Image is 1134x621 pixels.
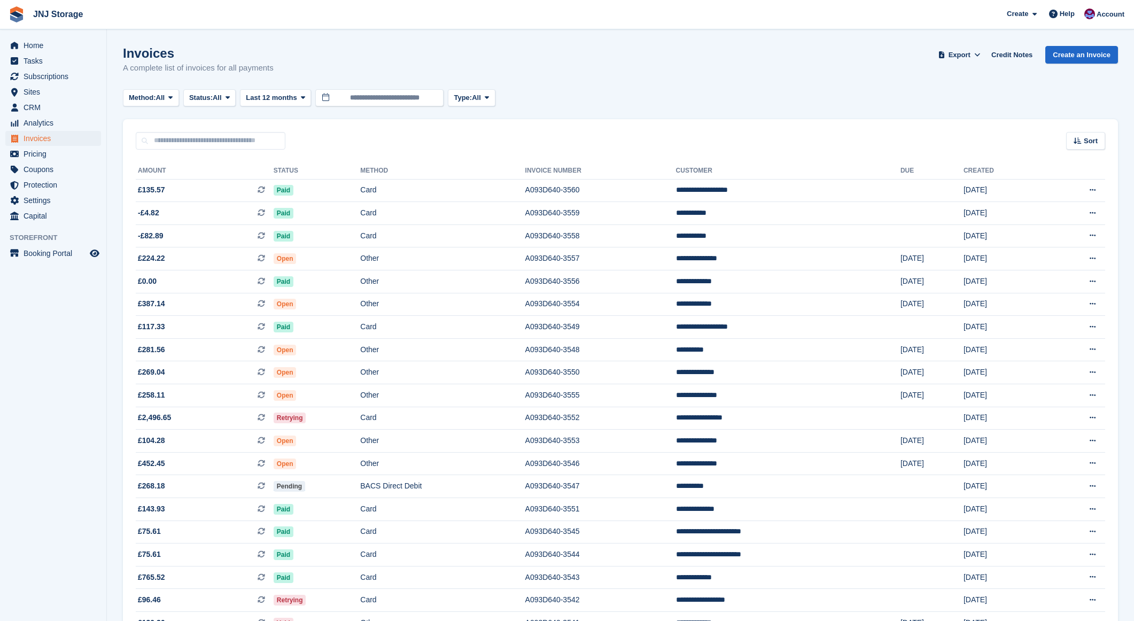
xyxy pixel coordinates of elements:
[964,498,1045,521] td: [DATE]
[964,162,1045,180] th: Created
[964,202,1045,225] td: [DATE]
[138,321,165,332] span: £117.33
[274,208,293,219] span: Paid
[274,276,293,287] span: Paid
[274,231,293,242] span: Paid
[156,92,165,103] span: All
[900,270,964,293] td: [DATE]
[24,115,88,130] span: Analytics
[189,92,213,103] span: Status:
[525,407,676,430] td: A093D640-3552
[138,435,165,446] span: £104.28
[360,179,525,202] td: Card
[274,345,297,355] span: Open
[1045,46,1118,64] a: Create an Invoice
[472,92,481,103] span: All
[24,53,88,68] span: Tasks
[964,407,1045,430] td: [DATE]
[24,131,88,146] span: Invoices
[900,452,964,475] td: [DATE]
[5,208,101,223] a: menu
[525,566,676,589] td: A093D640-3543
[138,207,159,219] span: -£4.82
[24,146,88,161] span: Pricing
[525,544,676,566] td: A093D640-3544
[964,338,1045,361] td: [DATE]
[360,589,525,612] td: Card
[24,100,88,115] span: CRM
[360,384,525,407] td: Other
[5,53,101,68] a: menu
[274,595,306,606] span: Retrying
[24,84,88,99] span: Sites
[360,293,525,316] td: Other
[138,367,165,378] span: £269.04
[5,246,101,261] a: menu
[138,230,163,242] span: -£82.89
[525,430,676,453] td: A093D640-3553
[525,361,676,384] td: A093D640-3550
[213,92,222,103] span: All
[138,344,165,355] span: £281.56
[138,549,161,560] span: £75.61
[525,202,676,225] td: A093D640-3559
[964,544,1045,566] td: [DATE]
[525,475,676,498] td: A093D640-3547
[24,38,88,53] span: Home
[246,92,297,103] span: Last 12 months
[274,549,293,560] span: Paid
[183,89,236,107] button: Status: All
[24,69,88,84] span: Subscriptions
[964,452,1045,475] td: [DATE]
[138,503,165,515] span: £143.93
[5,115,101,130] a: menu
[5,100,101,115] a: menu
[123,62,274,74] p: A complete list of invoices for all payments
[274,481,305,492] span: Pending
[1007,9,1028,19] span: Create
[138,480,165,492] span: £268.18
[360,202,525,225] td: Card
[525,498,676,521] td: A093D640-3551
[274,572,293,583] span: Paid
[138,458,165,469] span: £452.45
[29,5,87,23] a: JNJ Storage
[10,232,106,243] span: Storefront
[138,572,165,583] span: £765.52
[525,270,676,293] td: A093D640-3556
[964,521,1045,544] td: [DATE]
[964,316,1045,339] td: [DATE]
[24,208,88,223] span: Capital
[900,162,964,180] th: Due
[454,92,472,103] span: Type:
[360,270,525,293] td: Other
[1084,9,1095,19] img: Jonathan Scrase
[360,162,525,180] th: Method
[5,131,101,146] a: menu
[964,361,1045,384] td: [DATE]
[274,299,297,309] span: Open
[964,270,1045,293] td: [DATE]
[138,390,165,401] span: £258.11
[138,298,165,309] span: £387.14
[525,452,676,475] td: A093D640-3546
[360,316,525,339] td: Card
[129,92,156,103] span: Method:
[360,452,525,475] td: Other
[5,69,101,84] a: menu
[138,276,157,287] span: £0.00
[525,589,676,612] td: A093D640-3542
[274,459,297,469] span: Open
[24,177,88,192] span: Protection
[240,89,311,107] button: Last 12 months
[900,293,964,316] td: [DATE]
[525,316,676,339] td: A093D640-3549
[274,185,293,196] span: Paid
[900,247,964,270] td: [DATE]
[24,193,88,208] span: Settings
[964,475,1045,498] td: [DATE]
[5,84,101,99] a: menu
[360,498,525,521] td: Card
[360,224,525,247] td: Card
[525,338,676,361] td: A093D640-3548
